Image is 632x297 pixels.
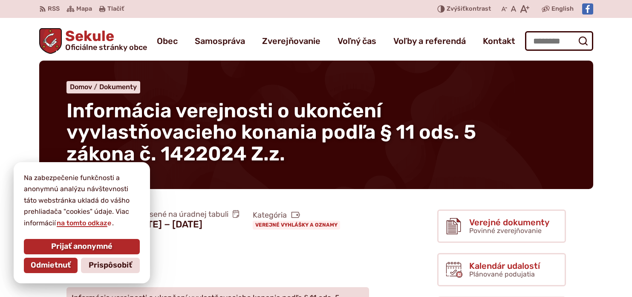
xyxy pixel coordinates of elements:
figcaption: [DATE] − [DATE] [132,219,240,230]
img: Prejsť na Facebook stránku [582,3,593,15]
span: Plánované podujatia [469,270,535,278]
h2: Prílohy [66,263,369,281]
button: Prijať anonymné [24,239,140,254]
a: Verejné dokumenty Povinné zverejňovanie [437,210,566,243]
a: Verejné vyhlášky a oznamy [253,221,340,229]
a: English [550,4,575,14]
span: Sekule [62,29,147,51]
span: Povinné zverejňovanie [469,227,542,235]
span: Domov [70,83,92,91]
span: Informácia verejnosti o ukončení vyvlastňovacieho konania podľa § 11 ods. 5 zákona č. 1422024 Z.z. [66,99,476,166]
a: Voľby a referendá [393,29,466,53]
span: English [551,4,574,14]
span: Odmietnuť [31,261,71,270]
a: Kalendár udalostí Plánované podujatia [437,253,566,286]
span: Prispôsobiť [89,261,132,270]
span: kontrast [447,6,491,13]
span: Oficiálne stránky obce [65,44,147,51]
span: Kalendár udalostí [469,261,540,271]
span: Vyvesené na úradnej tabuli [132,210,240,219]
span: RSS [48,4,60,14]
a: Zverejňovanie [262,29,320,53]
button: Prispôsobiť [81,258,140,273]
p: Na zabezpečenie funkčnosti a anonymnú analýzu návštevnosti táto webstránka ukladá do vášho prehli... [24,172,140,229]
a: Logo Sekule, prejsť na domovskú stránku. [39,28,147,54]
span: Zvýšiť [447,5,465,12]
a: Domov [70,83,99,91]
span: Mapa [76,4,92,14]
a: Kontakt [483,29,515,53]
a: Voľný čas [338,29,376,53]
span: Prijať anonymné [51,242,113,251]
a: Obec [157,29,178,53]
a: Samospráva [195,29,245,53]
span: Kategória [253,210,343,220]
a: Dokumenty [99,83,137,91]
img: Prejsť na domovskú stránku [39,28,62,54]
button: Odmietnuť [24,258,78,273]
span: Tlačiť [107,6,124,13]
a: na tomto odkaze [56,219,112,227]
span: Verejné dokumenty [469,218,549,227]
